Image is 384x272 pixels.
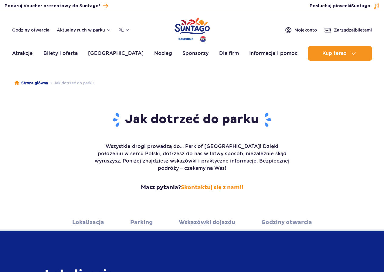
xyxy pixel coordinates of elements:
[5,2,108,10] a: Podaruj Voucher prezentowy do Suntago!
[308,46,372,61] button: Kup teraz
[310,3,379,9] button: Posłuchaj piosenkiSuntago
[72,214,104,231] a: Lokalizacja
[310,3,370,9] span: Posłuchaj piosenki
[182,46,209,61] a: Sponsorzy
[93,112,291,128] h1: Jak dotrzeć do parku
[334,27,372,33] span: Zarządzaj biletami
[15,80,48,86] a: Strona główna
[12,46,33,61] a: Atrakcje
[219,46,239,61] a: Dla firm
[48,80,93,86] li: Jak dotrzeć do parku
[351,4,370,8] span: Suntago
[93,184,291,191] strong: Masz pytania?
[130,214,153,231] a: Parking
[294,27,317,33] span: Moje konto
[43,46,78,61] a: Bilety i oferta
[57,28,111,32] button: Aktualny ruch w parku
[12,27,49,33] a: Godziny otwarcia
[118,27,130,33] button: pl
[5,3,100,9] span: Podaruj Voucher prezentowy do Suntago!
[179,214,235,231] a: Wskazówki dojazdu
[324,26,372,34] a: Zarządzajbiletami
[175,15,210,43] a: Park of Poland
[154,46,172,61] a: Nocleg
[261,214,312,231] a: Godziny otwarcia
[322,51,346,56] span: Kup teraz
[181,184,243,191] a: Skontaktuj się z nami!
[249,46,297,61] a: Informacje i pomoc
[88,46,144,61] a: [GEOGRAPHIC_DATA]
[93,143,291,172] p: Wszystkie drogi prowadzą do... Park of [GEOGRAPHIC_DATA]! Dzięki położeniu w sercu Polski, dotrze...
[285,26,317,34] a: Mojekonto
